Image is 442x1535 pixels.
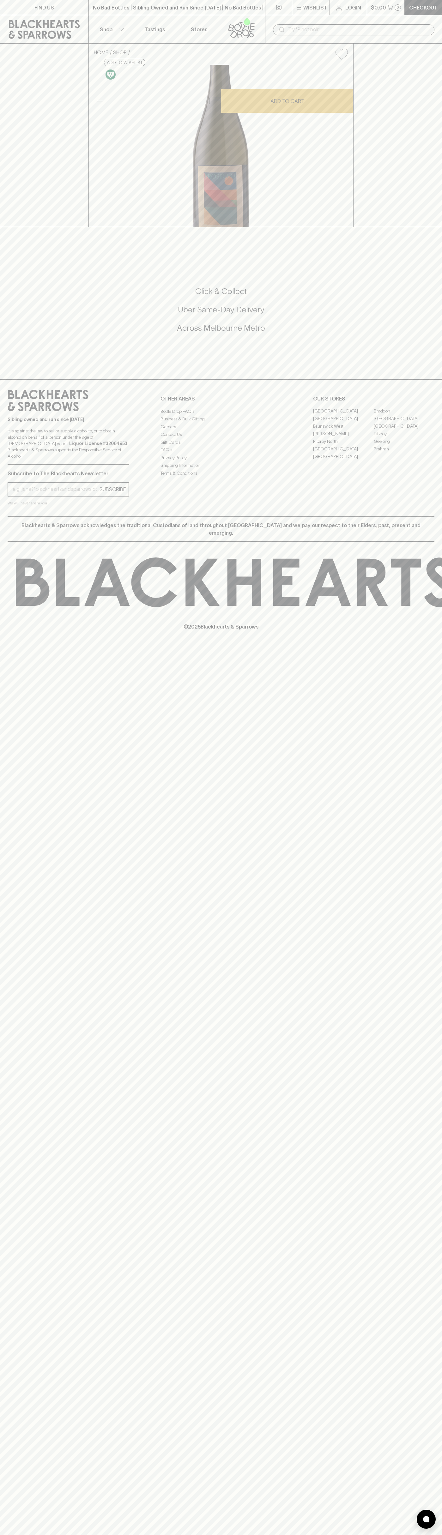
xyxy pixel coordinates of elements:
[313,445,374,453] a: [GEOGRAPHIC_DATA]
[8,261,434,367] div: Call to action block
[397,6,399,9] p: 0
[104,59,145,66] button: Add to wishlist
[160,438,282,446] a: Gift Cards
[313,423,374,430] a: Brunswick West
[104,68,117,81] a: Made without the use of any animal products.
[160,395,282,402] p: OTHER AREAS
[34,4,54,11] p: FIND US
[97,483,129,496] button: SUBSCRIBE
[8,286,434,297] h5: Click & Collect
[8,304,434,315] h5: Uber Same-Day Delivery
[133,15,177,43] a: Tastings
[89,15,133,43] button: Shop
[371,4,386,11] p: $0.00
[8,416,129,423] p: Sibling owned and run since [DATE]
[13,484,97,494] input: e.g. jane@blackheartsandsparrows.com.au
[270,97,304,105] p: ADD TO CART
[160,407,282,415] a: Bottle Drop FAQ's
[374,445,434,453] a: Prahran
[313,395,434,402] p: OUR STORES
[313,438,374,445] a: Fitzroy North
[313,415,374,423] a: [GEOGRAPHIC_DATA]
[8,323,434,333] h5: Across Melbourne Metro
[160,446,282,454] a: FAQ's
[89,65,353,227] img: 19940.png
[69,441,127,446] strong: Liquor License #32064953
[409,4,438,11] p: Checkout
[100,26,112,33] p: Shop
[160,454,282,461] a: Privacy Policy
[333,46,350,62] button: Add to wishlist
[374,407,434,415] a: Braddon
[113,50,127,55] a: SHOP
[313,453,374,460] a: [GEOGRAPHIC_DATA]
[12,521,430,537] p: Blackhearts & Sparrows acknowledges the traditional Custodians of land throughout [GEOGRAPHIC_DAT...
[423,1516,429,1522] img: bubble-icon
[374,430,434,438] a: Fitzroy
[160,462,282,469] a: Shipping Information
[177,15,221,43] a: Stores
[8,470,129,477] p: Subscribe to The Blackhearts Newsletter
[374,438,434,445] a: Geelong
[100,485,126,493] p: SUBSCRIBE
[160,415,282,423] a: Business & Bulk Gifting
[160,469,282,477] a: Terms & Conditions
[313,430,374,438] a: [PERSON_NAME]
[288,25,429,35] input: Try "Pinot noir"
[160,423,282,430] a: Careers
[374,415,434,423] a: [GEOGRAPHIC_DATA]
[191,26,207,33] p: Stores
[221,89,353,113] button: ADD TO CART
[106,69,116,80] img: Vegan
[94,50,108,55] a: HOME
[374,423,434,430] a: [GEOGRAPHIC_DATA]
[145,26,165,33] p: Tastings
[8,500,129,506] p: We will never spam you
[345,4,361,11] p: Login
[313,407,374,415] a: [GEOGRAPHIC_DATA]
[8,428,129,459] p: It is against the law to sell or supply alcohol to, or to obtain alcohol on behalf of a person un...
[303,4,327,11] p: Wishlist
[160,431,282,438] a: Contact Us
